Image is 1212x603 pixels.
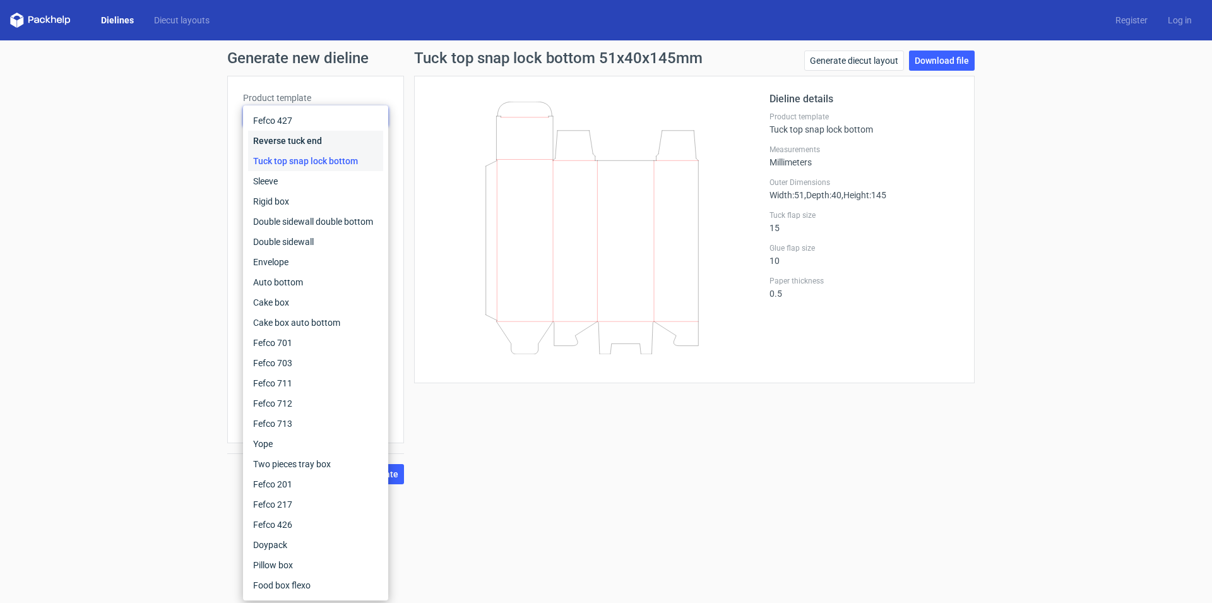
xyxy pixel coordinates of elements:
label: Outer Dimensions [769,177,959,188]
h1: Generate new dieline [227,51,985,66]
div: Yope [248,434,383,454]
div: Fefco 217 [248,494,383,515]
span: , Height : 145 [841,190,886,200]
div: Fefco 712 [248,393,383,414]
div: Double sidewall [248,232,383,252]
div: 0.5 [769,276,959,299]
div: Doypack [248,535,383,555]
div: 15 [769,210,959,233]
label: Paper thickness [769,276,959,286]
a: Dielines [91,14,144,27]
div: Tuck top snap lock bottom [248,151,383,171]
div: Sleeve [248,171,383,191]
div: Fefco 703 [248,353,383,373]
h1: Tuck top snap lock bottom 51x40x145mm [414,51,703,66]
label: Tuck flap size [769,210,959,220]
div: Rigid box [248,191,383,212]
div: Fefco 426 [248,515,383,535]
div: Cake box [248,292,383,313]
div: 10 [769,243,959,266]
label: Measurements [769,145,959,155]
div: Envelope [248,252,383,272]
label: Product template [769,112,959,122]
div: Fefco 713 [248,414,383,434]
div: Tuck top snap lock bottom [769,112,959,134]
span: Width : 51 [769,190,804,200]
div: Fefco 701 [248,333,383,353]
a: Generate diecut layout [804,51,904,71]
a: Register [1105,14,1158,27]
label: Glue flap size [769,243,959,253]
span: , Depth : 40 [804,190,841,200]
div: Reverse tuck end [248,131,383,151]
div: Cake box auto bottom [248,313,383,333]
div: Fefco 201 [248,474,383,494]
a: Diecut layouts [144,14,220,27]
label: Product template [243,92,388,104]
div: Fefco 427 [248,110,383,131]
div: Pillow box [248,555,383,575]
div: Double sidewall double bottom [248,212,383,232]
div: Millimeters [769,145,959,167]
div: Auto bottom [248,272,383,292]
div: Two pieces tray box [248,454,383,474]
h2: Dieline details [769,92,959,107]
div: Fefco 711 [248,373,383,393]
a: Download file [909,51,975,71]
div: Food box flexo [248,575,383,595]
a: Log in [1158,14,1202,27]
